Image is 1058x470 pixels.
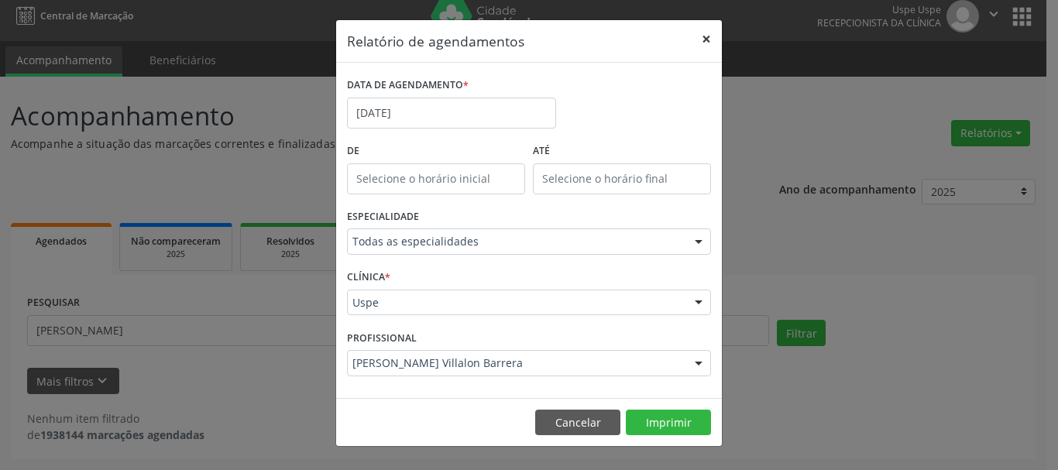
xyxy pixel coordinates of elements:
button: Close [691,20,722,58]
button: Imprimir [626,410,711,436]
label: De [347,139,525,163]
button: Cancelar [535,410,620,436]
h5: Relatório de agendamentos [347,31,524,51]
input: Selecione o horário final [533,163,711,194]
span: [PERSON_NAME] Villalon Barrera [352,355,679,371]
span: Todas as especialidades [352,234,679,249]
label: PROFISSIONAL [347,326,417,350]
label: DATA DE AGENDAMENTO [347,74,469,98]
input: Selecione o horário inicial [347,163,525,194]
label: ESPECIALIDADE [347,205,419,229]
span: Uspe [352,295,679,310]
input: Selecione uma data ou intervalo [347,98,556,129]
label: ATÉ [533,139,711,163]
label: CLÍNICA [347,266,390,290]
